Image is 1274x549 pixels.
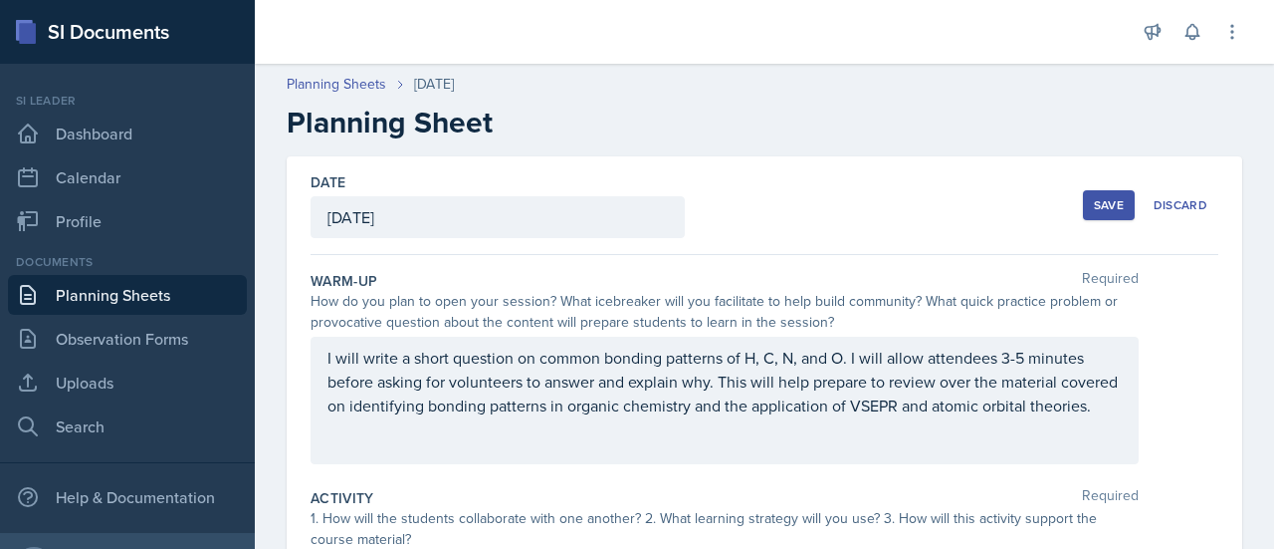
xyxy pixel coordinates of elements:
label: Warm-Up [311,271,377,291]
div: Discard [1154,197,1207,213]
a: Dashboard [8,114,247,153]
label: Date [311,172,345,192]
div: How do you plan to open your session? What icebreaker will you facilitate to help build community... [311,291,1139,333]
label: Activity [311,488,374,508]
a: Profile [8,201,247,241]
div: Save [1094,197,1124,213]
div: Help & Documentation [8,477,247,517]
button: Save [1083,190,1135,220]
p: I will write a short question on common bonding patterns of H, C, N, and O. I will allow attendee... [327,346,1122,417]
div: [DATE] [414,74,454,95]
button: Discard [1143,190,1218,220]
h2: Planning Sheet [287,105,1242,140]
div: Documents [8,253,247,271]
a: Planning Sheets [287,74,386,95]
a: Observation Forms [8,319,247,359]
a: Calendar [8,157,247,197]
div: Si leader [8,92,247,110]
a: Uploads [8,363,247,403]
span: Required [1082,488,1139,508]
span: Required [1082,271,1139,291]
a: Search [8,407,247,446]
a: Planning Sheets [8,275,247,315]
